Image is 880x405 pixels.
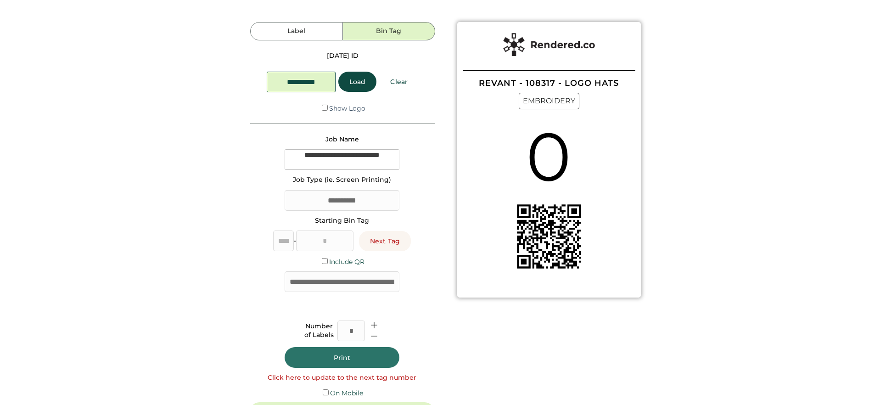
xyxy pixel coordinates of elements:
button: Load [338,72,376,92]
button: Clear [379,72,419,92]
div: 0 [522,109,576,204]
div: [DATE] ID [327,51,359,61]
div: REVANT - 108317 - LOGO HATS [479,79,619,87]
button: Label [250,22,342,40]
label: Include QR [329,258,364,266]
button: Next Tag [359,231,411,251]
div: Starting Bin Tag [315,216,369,225]
div: - [294,236,296,246]
button: Bin Tag [343,22,435,40]
label: On Mobile [330,389,363,397]
div: Job Type (ie. Screen Printing) [293,175,391,185]
div: Number of Labels [304,322,334,340]
div: EMBROIDERY [519,93,579,109]
div: Job Name [325,135,359,144]
label: Show Logo [329,104,365,112]
button: Print [285,347,399,368]
img: Rendered%20Label%20Logo%402x.png [503,33,595,56]
div: Click here to update to the next tag number [268,373,416,382]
